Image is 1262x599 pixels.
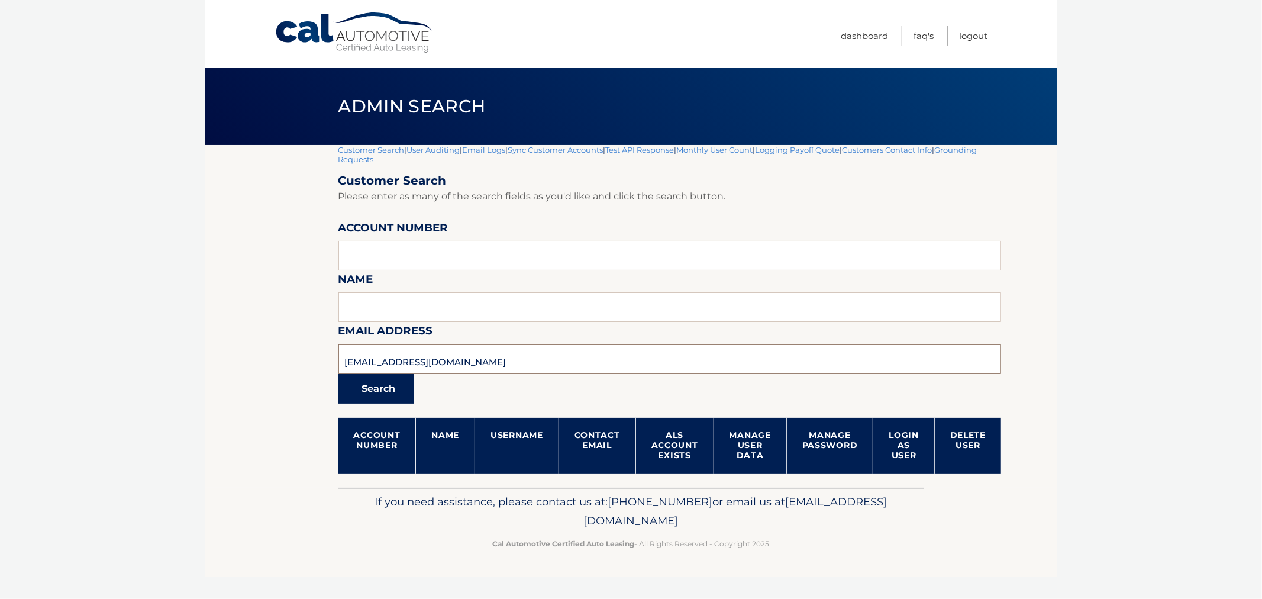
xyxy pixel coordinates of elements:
span: Admin Search [338,95,486,117]
label: Account Number [338,219,448,241]
a: Monthly User Count [677,145,753,154]
h2: Customer Search [338,173,1002,188]
button: Search [338,374,414,404]
th: Contact Email [559,418,635,474]
div: | | | | | | | | [338,145,1002,488]
a: Email Logs [463,145,506,154]
label: Name [338,270,373,292]
th: Manage User Data [714,418,786,474]
th: ALS Account Exists [635,418,714,474]
label: Email Address [338,322,433,344]
a: Grounding Requests [338,145,977,164]
th: Login as User [873,418,935,474]
span: [PHONE_NUMBER] [608,495,713,508]
a: Test API Response [606,145,674,154]
a: Sync Customer Accounts [508,145,603,154]
p: - All Rights Reserved - Copyright 2025 [346,537,916,550]
a: Dashboard [841,26,889,46]
th: Account Number [338,418,416,474]
strong: Cal Automotive Certified Auto Leasing [493,539,635,548]
th: Manage Password [786,418,873,474]
a: FAQ's [914,26,934,46]
span: [EMAIL_ADDRESS][DOMAIN_NAME] [584,495,887,527]
th: Username [475,418,559,474]
a: Customers Contact Info [843,145,932,154]
a: Cal Automotive [275,12,434,54]
th: Name [416,418,475,474]
a: Logout [960,26,988,46]
p: Please enter as many of the search fields as you'd like and click the search button. [338,188,1002,205]
th: Delete User [934,418,1001,474]
a: Logging Payoff Quote [756,145,840,154]
p: If you need assistance, please contact us at: or email us at [346,492,916,530]
a: Customer Search [338,145,405,154]
a: User Auditing [407,145,460,154]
